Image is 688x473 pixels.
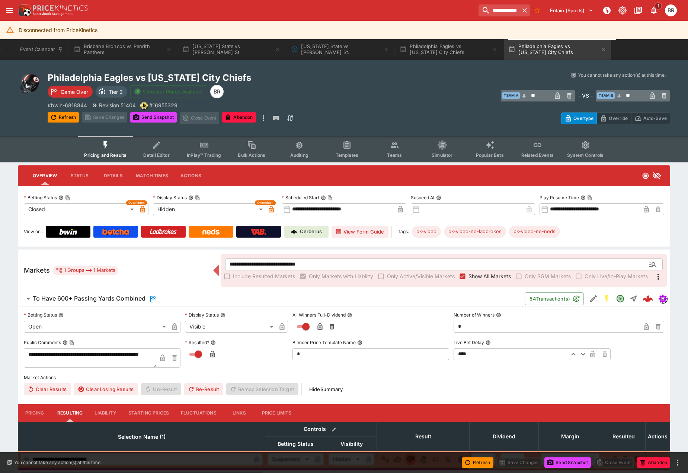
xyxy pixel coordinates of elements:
[336,152,358,158] span: Templates
[257,200,273,205] span: Overridden
[222,113,256,121] span: Mark an event as closed and abandoned.
[377,422,470,451] th: Result
[300,228,322,235] p: Cerberus
[347,312,352,318] button: All Winners Full-Dividend
[573,114,593,122] p: Overtype
[223,404,256,422] button: Links
[65,195,70,200] button: Copy To Clipboard
[89,404,122,422] button: Liability
[282,194,319,201] p: Scheduled Start
[643,114,667,122] p: Auto-Save
[24,203,137,215] div: Closed
[96,167,130,185] button: Details
[654,272,663,281] svg: More
[195,195,200,200] button: Copy To Clipboard
[646,422,670,451] th: Actions
[600,292,614,305] button: SGM Enabled
[16,39,68,60] button: Event Calendar
[292,339,356,346] p: Blender Price Template Name
[479,4,519,16] input: search
[673,458,682,467] button: more
[24,266,50,274] h5: Markets
[646,258,659,271] button: Open
[539,422,602,451] th: Margin
[502,92,520,99] span: Team A
[357,340,362,345] button: Blender Price Template Name
[531,4,543,16] button: No Bookmarks
[130,167,174,185] button: Match Times
[652,171,661,180] svg: Hidden
[210,85,224,98] div: Ben Raymond
[18,72,42,96] img: american_football.png
[69,39,176,60] button: Brisbane Broncos vs Penrith Panthers
[544,457,591,468] button: Send Snapshot
[614,292,627,305] button: Open
[33,12,73,16] img: Sportsbook Management
[332,439,371,448] span: Visibility
[110,432,174,441] span: Selection Name (1)
[63,167,96,185] button: Status
[153,194,187,201] p: Display Status
[387,272,455,280] span: Only Active/Visible Markets
[596,112,631,124] button: Override
[332,226,388,238] button: View Form Guide
[149,101,177,109] p: Copy To Clipboard
[470,422,539,451] th: Dividend
[24,226,43,238] label: View on :
[521,152,554,158] span: Related Events
[412,226,441,238] div: Betting Target: cerberus
[56,266,115,275] div: 1 Groups 1 Markets
[99,101,136,109] p: Revision 51404
[540,194,579,201] p: Play Resume Time
[24,194,57,201] p: Betting Status
[69,340,74,345] button: Copy To Clipboard
[59,229,77,235] img: Bwin
[3,4,16,17] button: open drawer
[16,3,31,18] img: PriceKinetics Logo
[109,88,123,96] p: Tier 3
[178,39,285,60] button: [US_STATE] State vs [PERSON_NAME] St.
[643,293,653,304] img: logo-cerberus--red.svg
[51,404,89,422] button: Resulting
[659,295,667,303] img: simulator
[14,459,102,466] p: You cannot take any action(s) at this time.
[290,152,308,158] span: Auditing
[222,112,256,123] button: Abandon
[150,229,177,235] img: Ladbrokes
[655,2,662,10] span: 1
[462,457,493,468] button: Refresh
[643,293,653,304] div: ea85d1ac-2cd9-447e-89a4-3026a8f00e6b
[256,404,298,422] button: Price Limits
[647,4,660,17] button: Notifications
[185,321,276,333] div: Visible
[48,72,359,83] h2: Copy To Clipboard
[412,228,441,235] span: pk-video
[63,340,68,345] button: Public CommentsCopy To Clipboard
[24,383,71,395] button: Clear Results
[61,88,88,96] p: Game Over
[387,152,402,158] span: Teams
[627,292,640,305] button: Straight
[411,194,435,201] p: Suspend At
[175,404,223,422] button: Fluctuations
[122,404,175,422] button: Starting Prices
[58,195,64,200] button: Betting StatusCopy To Clipboard
[24,339,61,346] p: Public Comments
[269,439,322,448] span: Betting Status
[265,422,377,437] th: Controls
[585,272,648,280] span: Only Live/In-Play Markets
[580,195,586,200] button: Play Resume TimeCopy To Clipboard
[238,152,265,158] span: Bulk Actions
[141,383,181,395] span: Un-Result
[454,312,495,318] p: Number of Winners
[578,92,593,99] h6: - VS -
[395,39,502,60] button: Philadelphia Eagles vs [US_STATE] City Chiefs
[609,114,628,122] p: Override
[305,383,347,395] button: HideSummary
[202,229,219,235] img: Neds
[24,321,169,333] div: Open
[600,4,614,17] button: NOT Connected to PK
[561,112,597,124] button: Overtype
[545,4,598,16] button: Select Tenant
[128,200,145,205] span: Overridden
